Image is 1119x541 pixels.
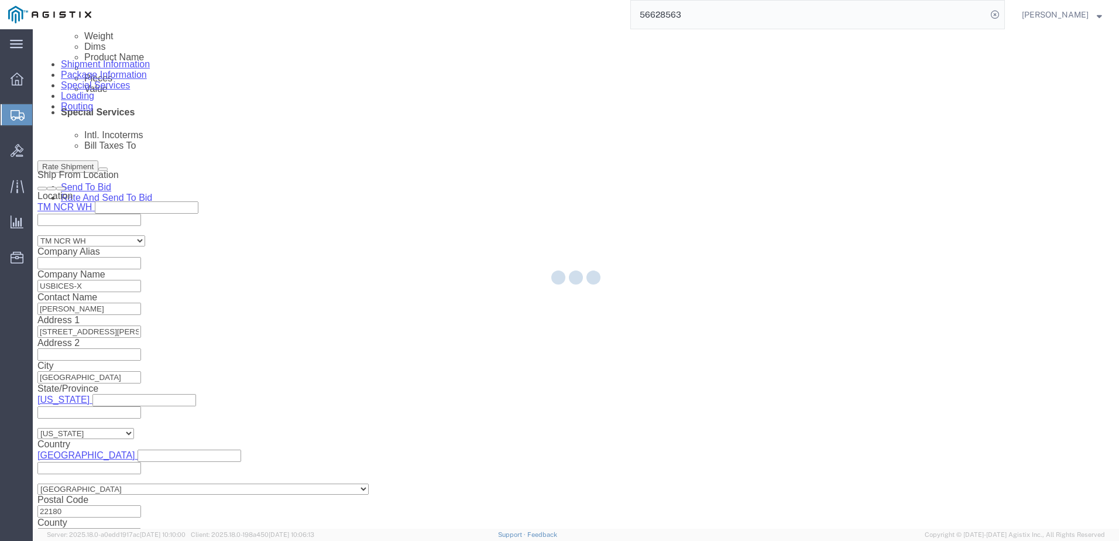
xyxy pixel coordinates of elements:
[140,531,186,538] span: [DATE] 10:10:00
[1021,8,1103,22] button: [PERSON_NAME]
[8,6,91,23] img: logo
[527,531,557,538] a: Feedback
[269,531,314,538] span: [DATE] 10:06:13
[47,531,186,538] span: Server: 2025.18.0-a0edd1917ac
[1022,8,1089,21] span: Dylan Jewell
[191,531,314,538] span: Client: 2025.18.0-198a450
[631,1,987,29] input: Search for shipment number, reference number
[925,530,1105,540] span: Copyright © [DATE]-[DATE] Agistix Inc., All Rights Reserved
[498,531,527,538] a: Support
